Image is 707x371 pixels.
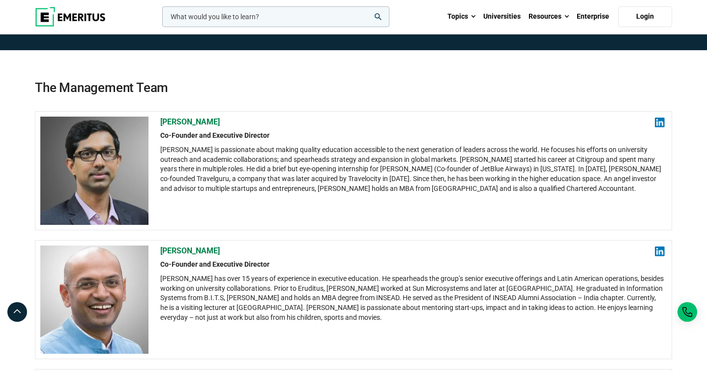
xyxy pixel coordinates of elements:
a: Login [618,6,672,27]
div: [PERSON_NAME] is passionate about making quality education accessible to the next generation of l... [160,145,665,193]
h2: The Management Team [35,50,672,96]
h2: Co-Founder and Executive Director [160,260,665,270]
div: [PERSON_NAME] has over 15 years of experience in executive education. He spearheads the group’s s... [160,274,665,322]
h2: [PERSON_NAME] [160,117,665,127]
img: linkedin.png [655,247,665,256]
input: woocommerce-product-search-field-0 [162,6,389,27]
img: Chaitanya-Kalipatnapu-Eruditus-300x300-1 [40,246,148,354]
h2: Co-Founder and Executive Director [160,131,665,141]
img: Ashwin-Damera-300x300-1 [40,117,148,225]
img: linkedin.png [655,118,665,127]
h2: [PERSON_NAME] [160,246,665,256]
